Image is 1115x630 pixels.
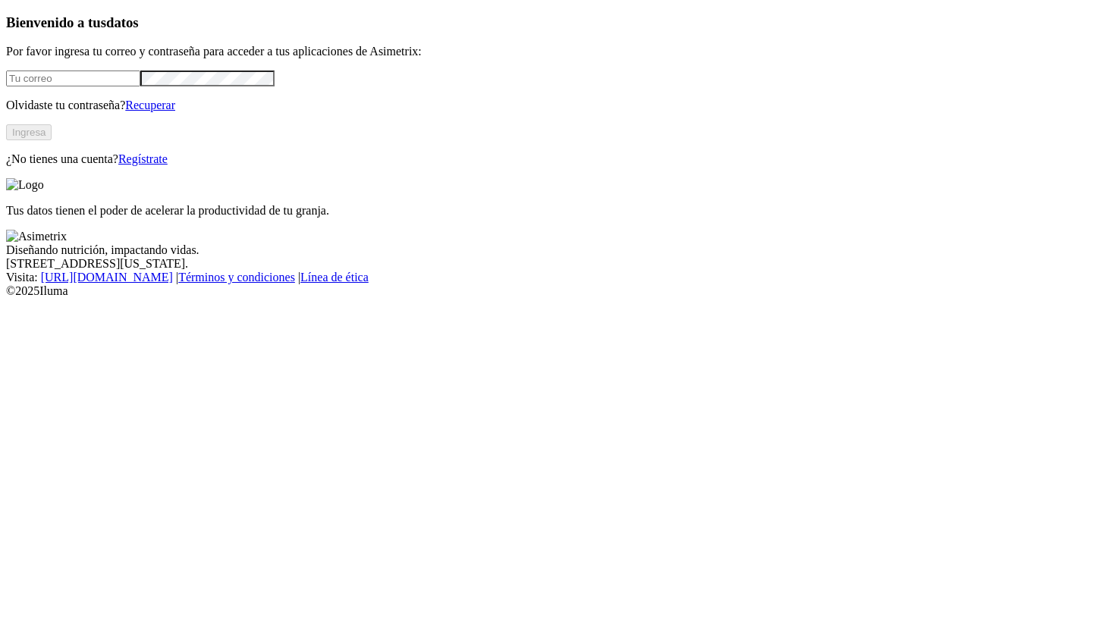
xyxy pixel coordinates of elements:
p: Olvidaste tu contraseña? [6,99,1109,112]
p: Por favor ingresa tu correo y contraseña para acceder a tus aplicaciones de Asimetrix: [6,45,1109,58]
h3: Bienvenido a tus [6,14,1109,31]
div: [STREET_ADDRESS][US_STATE]. [6,257,1109,271]
img: Asimetrix [6,230,67,243]
button: Ingresa [6,124,52,140]
p: Tus datos tienen el poder de acelerar la productividad de tu granja. [6,204,1109,218]
a: Línea de ética [300,271,369,284]
span: datos [106,14,139,30]
div: © 2025 Iluma [6,284,1109,298]
input: Tu correo [6,71,140,86]
a: Recuperar [125,99,175,111]
a: [URL][DOMAIN_NAME] [41,271,173,284]
img: Logo [6,178,44,192]
div: Visita : | | [6,271,1109,284]
a: Regístrate [118,152,168,165]
a: Términos y condiciones [178,271,295,284]
p: ¿No tienes una cuenta? [6,152,1109,166]
div: Diseñando nutrición, impactando vidas. [6,243,1109,257]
